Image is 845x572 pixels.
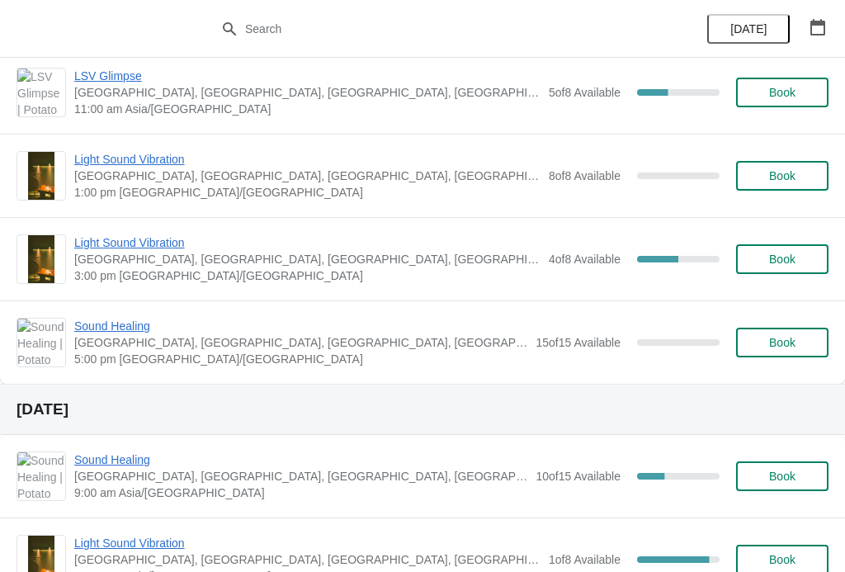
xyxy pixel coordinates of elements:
[74,101,541,117] span: 11:00 am Asia/[GEOGRAPHIC_DATA]
[736,328,828,357] button: Book
[736,461,828,491] button: Book
[736,244,828,274] button: Book
[769,253,795,266] span: Book
[536,336,621,349] span: 15 of 15 Available
[74,535,541,551] span: Light Sound Vibration
[707,14,790,44] button: [DATE]
[74,168,541,184] span: [GEOGRAPHIC_DATA], [GEOGRAPHIC_DATA], [GEOGRAPHIC_DATA], [GEOGRAPHIC_DATA], [GEOGRAPHIC_DATA]
[17,452,65,500] img: Sound Healing | Potato Head Suites & Studios, Jalan Petitenget, Seminyak, Badung Regency, Bali, I...
[74,468,527,485] span: [GEOGRAPHIC_DATA], [GEOGRAPHIC_DATA], [GEOGRAPHIC_DATA], [GEOGRAPHIC_DATA], [GEOGRAPHIC_DATA]
[74,351,527,367] span: 5:00 pm [GEOGRAPHIC_DATA]/[GEOGRAPHIC_DATA]
[769,86,795,99] span: Book
[549,253,621,266] span: 4 of 8 Available
[74,451,527,468] span: Sound Healing
[74,234,541,251] span: Light Sound Vibration
[17,319,65,366] img: Sound Healing | Potato Head Suites & Studios, Jalan Petitenget, Seminyak, Badung Regency, Bali, I...
[549,553,621,566] span: 1 of 8 Available
[74,485,527,501] span: 9:00 am Asia/[GEOGRAPHIC_DATA]
[736,78,828,107] button: Book
[74,68,541,84] span: LSV Glimpse
[28,152,55,200] img: Light Sound Vibration | Potato Head Suites & Studios, Jalan Petitenget, Seminyak, Badung Regency,...
[769,470,795,483] span: Book
[549,169,621,182] span: 8 of 8 Available
[28,235,55,283] img: Light Sound Vibration | Potato Head Suites & Studios, Jalan Petitenget, Seminyak, Badung Regency,...
[74,184,541,201] span: 1:00 pm [GEOGRAPHIC_DATA]/[GEOGRAPHIC_DATA]
[769,169,795,182] span: Book
[244,14,634,44] input: Search
[730,22,767,35] span: [DATE]
[74,334,527,351] span: [GEOGRAPHIC_DATA], [GEOGRAPHIC_DATA], [GEOGRAPHIC_DATA], [GEOGRAPHIC_DATA], [GEOGRAPHIC_DATA]
[549,86,621,99] span: 5 of 8 Available
[74,251,541,267] span: [GEOGRAPHIC_DATA], [GEOGRAPHIC_DATA], [GEOGRAPHIC_DATA], [GEOGRAPHIC_DATA], [GEOGRAPHIC_DATA]
[74,84,541,101] span: [GEOGRAPHIC_DATA], [GEOGRAPHIC_DATA], [GEOGRAPHIC_DATA], [GEOGRAPHIC_DATA], [GEOGRAPHIC_DATA]
[736,161,828,191] button: Book
[17,401,828,418] h2: [DATE]
[74,551,541,568] span: [GEOGRAPHIC_DATA], [GEOGRAPHIC_DATA], [GEOGRAPHIC_DATA], [GEOGRAPHIC_DATA], [GEOGRAPHIC_DATA]
[536,470,621,483] span: 10 of 15 Available
[74,151,541,168] span: Light Sound Vibration
[74,267,541,284] span: 3:00 pm [GEOGRAPHIC_DATA]/[GEOGRAPHIC_DATA]
[17,69,65,116] img: LSV Glimpse | Potato Head Suites & Studios, Jalan Petitenget, Seminyak, Badung Regency, Bali, Ind...
[769,336,795,349] span: Book
[769,553,795,566] span: Book
[74,318,527,334] span: Sound Healing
